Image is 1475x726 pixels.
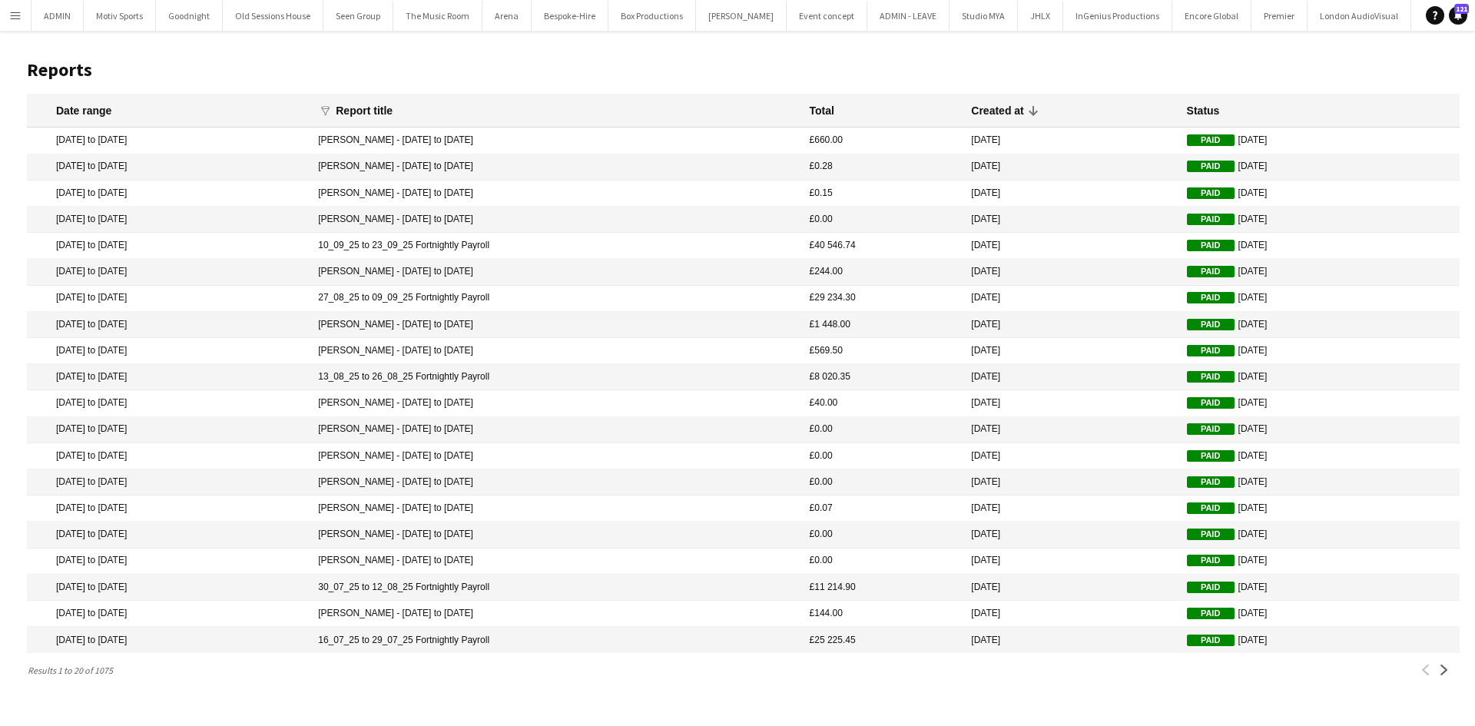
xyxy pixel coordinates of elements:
[1179,443,1460,469] mat-cell: [DATE]
[802,364,964,390] mat-cell: £8 020.35
[802,207,964,233] mat-cell: £0.00
[1187,450,1235,462] span: Paid
[802,522,964,548] mat-cell: £0.00
[971,104,1023,118] div: Created at
[1449,6,1467,25] a: 121
[1187,134,1235,146] span: Paid
[1187,582,1235,593] span: Paid
[27,58,1460,81] h1: Reports
[802,417,964,443] mat-cell: £0.00
[310,338,801,364] mat-cell: [PERSON_NAME] - [DATE] to [DATE]
[310,469,801,496] mat-cell: [PERSON_NAME] - [DATE] to [DATE]
[27,312,310,338] mat-cell: [DATE] to [DATE]
[31,1,84,31] button: ADMIN
[950,1,1018,31] button: Studio MYA
[1251,1,1308,31] button: Premier
[802,469,964,496] mat-cell: £0.00
[310,496,801,522] mat-cell: [PERSON_NAME] - [DATE] to [DATE]
[1179,207,1460,233] mat-cell: [DATE]
[310,443,801,469] mat-cell: [PERSON_NAME] - [DATE] to [DATE]
[802,128,964,154] mat-cell: £660.00
[336,104,393,118] div: Report title
[963,469,1178,496] mat-cell: [DATE]
[310,549,801,575] mat-cell: [PERSON_NAME] - [DATE] to [DATE]
[1187,187,1235,199] span: Paid
[963,496,1178,522] mat-cell: [DATE]
[1179,128,1460,154] mat-cell: [DATE]
[1063,1,1172,31] button: InGenius Productions
[963,181,1178,207] mat-cell: [DATE]
[1187,214,1235,225] span: Paid
[310,390,801,416] mat-cell: [PERSON_NAME] - [DATE] to [DATE]
[56,104,111,118] div: Date range
[1179,233,1460,259] mat-cell: [DATE]
[1179,522,1460,548] mat-cell: [DATE]
[1179,601,1460,627] mat-cell: [DATE]
[310,128,801,154] mat-cell: [PERSON_NAME] - [DATE] to [DATE]
[310,522,801,548] mat-cell: [PERSON_NAME] - [DATE] to [DATE]
[1179,469,1460,496] mat-cell: [DATE]
[310,312,801,338] mat-cell: [PERSON_NAME] - [DATE] to [DATE]
[802,259,964,285] mat-cell: £244.00
[963,364,1178,390] mat-cell: [DATE]
[310,627,801,653] mat-cell: 16_07_25 to 29_07_25 Fortnightly Payroll
[27,154,310,181] mat-cell: [DATE] to [DATE]
[1179,338,1460,364] mat-cell: [DATE]
[156,1,223,31] button: Goodnight
[1187,555,1235,566] span: Paid
[27,364,310,390] mat-cell: [DATE] to [DATE]
[27,233,310,259] mat-cell: [DATE] to [DATE]
[810,104,834,118] div: Total
[84,1,156,31] button: Motiv Sports
[802,181,964,207] mat-cell: £0.15
[27,286,310,312] mat-cell: [DATE] to [DATE]
[310,601,801,627] mat-cell: [PERSON_NAME] - [DATE] to [DATE]
[1179,286,1460,312] mat-cell: [DATE]
[27,338,310,364] mat-cell: [DATE] to [DATE]
[27,522,310,548] mat-cell: [DATE] to [DATE]
[963,443,1178,469] mat-cell: [DATE]
[963,522,1178,548] mat-cell: [DATE]
[1187,319,1235,330] span: Paid
[1179,364,1460,390] mat-cell: [DATE]
[802,233,964,259] mat-cell: £40 546.74
[963,128,1178,154] mat-cell: [DATE]
[963,549,1178,575] mat-cell: [DATE]
[310,364,801,390] mat-cell: 13_08_25 to 26_08_25 Fortnightly Payroll
[27,128,310,154] mat-cell: [DATE] to [DATE]
[310,259,801,285] mat-cell: [PERSON_NAME] - [DATE] to [DATE]
[971,104,1037,118] div: Created at
[1187,104,1220,118] div: Status
[696,1,787,31] button: [PERSON_NAME]
[802,154,964,181] mat-cell: £0.28
[1179,627,1460,653] mat-cell: [DATE]
[27,496,310,522] mat-cell: [DATE] to [DATE]
[963,417,1178,443] mat-cell: [DATE]
[963,575,1178,601] mat-cell: [DATE]
[310,181,801,207] mat-cell: [PERSON_NAME] - [DATE] to [DATE]
[1187,345,1235,356] span: Paid
[608,1,696,31] button: Box Productions
[323,1,393,31] button: Seen Group
[1179,417,1460,443] mat-cell: [DATE]
[27,601,310,627] mat-cell: [DATE] to [DATE]
[27,575,310,601] mat-cell: [DATE] to [DATE]
[1179,154,1460,181] mat-cell: [DATE]
[1179,312,1460,338] mat-cell: [DATE]
[310,207,801,233] mat-cell: [PERSON_NAME] - [DATE] to [DATE]
[1187,476,1235,488] span: Paid
[1179,496,1460,522] mat-cell: [DATE]
[27,181,310,207] mat-cell: [DATE] to [DATE]
[532,1,608,31] button: Bespoke-Hire
[1187,397,1235,409] span: Paid
[1187,423,1235,435] span: Paid
[27,469,310,496] mat-cell: [DATE] to [DATE]
[1187,240,1235,251] span: Paid
[27,443,310,469] mat-cell: [DATE] to [DATE]
[867,1,950,31] button: ADMIN - LEAVE
[1179,549,1460,575] mat-cell: [DATE]
[802,443,964,469] mat-cell: £0.00
[802,312,964,338] mat-cell: £1 448.00
[1179,390,1460,416] mat-cell: [DATE]
[1308,1,1411,31] button: London AudioVisual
